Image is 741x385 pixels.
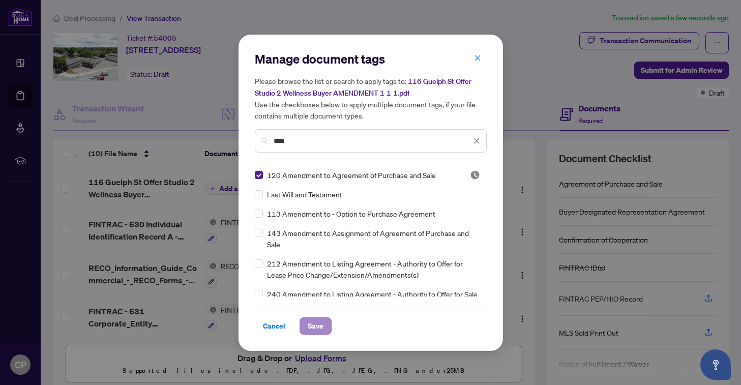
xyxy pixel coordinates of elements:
[263,318,285,334] span: Cancel
[255,75,487,121] h5: Please browse the list or search to apply tags to: Use the checkboxes below to apply multiple doc...
[267,227,481,250] span: 143 Amendment to Assignment of Agreement of Purchase and Sale
[255,317,293,335] button: Cancel
[267,169,436,181] span: 120 Amendment to Agreement of Purchase and Sale
[255,51,487,67] h2: Manage document tags
[470,170,480,180] span: Pending Review
[267,258,481,280] span: 212 Amendment to Listing Agreement - Authority to Offer for Lease Price Change/Extension/Amendmen...
[255,77,471,98] span: 116 Guelph St Offer Studio 2 Wellness Buyer AMENDMENT 1 1 1.pdf
[474,54,481,62] span: close
[267,288,481,311] span: 240 Amendment to Listing Agreement - Authority to Offer for Sale Price Change/Extension/Amendment(s)
[267,189,342,200] span: Last Will and Testament
[300,317,332,335] button: Save
[267,208,435,219] span: 113 Amendment to - Option to Purchase Agreement
[470,170,480,180] img: status
[473,137,480,144] span: close
[700,349,731,380] button: Open asap
[308,318,323,334] span: Save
